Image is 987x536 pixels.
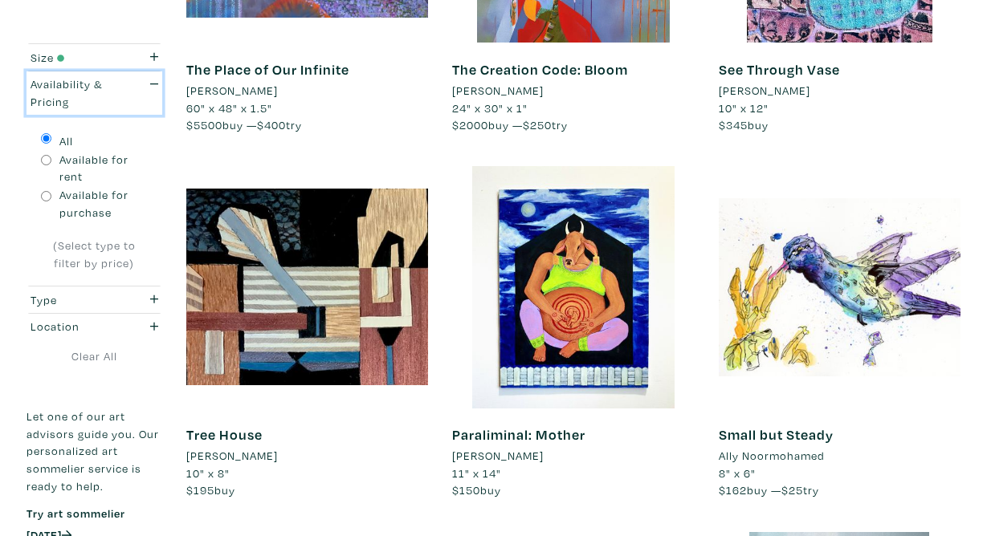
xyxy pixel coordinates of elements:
[719,482,747,497] span: $162
[719,425,834,444] a: Small but Steady
[452,82,544,99] li: [PERSON_NAME]
[31,318,120,335] div: Location
[452,60,628,79] a: The Creation Code: Bloom
[59,186,148,221] label: Available for purchase
[59,151,148,185] label: Available for rent
[27,286,162,313] button: Type
[27,44,162,71] button: Size
[719,465,756,481] span: 8" x 6"
[452,82,694,99] a: [PERSON_NAME]
[186,482,235,497] span: buy
[31,291,120,309] div: Type
[781,482,803,497] span: $25
[27,71,162,115] button: Availability & Pricing
[452,465,501,481] span: 11" x 14"
[452,447,694,465] a: [PERSON_NAME]
[186,447,278,465] li: [PERSON_NAME]
[452,425,585,444] a: Paraliminal: Mother
[523,117,552,132] span: $250
[186,82,428,99] a: [PERSON_NAME]
[31,75,120,110] div: Availability & Pricing
[27,408,162,494] p: Let one of our art advisors guide you. Our personalized art sommelier service is ready to help.
[31,49,120,67] div: Size
[719,447,825,465] li: Ally Noormohamed
[186,447,428,465] a: [PERSON_NAME]
[186,60,349,79] a: The Place of Our Infinite
[719,447,960,465] a: Ally Noormohamed
[186,425,263,444] a: Tree House
[186,482,214,497] span: $195
[452,447,544,465] li: [PERSON_NAME]
[452,117,568,132] span: buy — try
[719,82,810,99] li: [PERSON_NAME]
[27,314,162,340] button: Location
[452,100,528,116] span: 24" x 30" x 1"
[27,347,162,364] a: Clear All
[719,60,840,79] a: See Through Vase
[452,117,488,132] span: $2000
[719,117,748,132] span: $345
[719,117,769,132] span: buy
[41,237,148,271] div: (Select type to filter by price)
[186,465,230,481] span: 10" x 8"
[719,82,960,99] a: [PERSON_NAME]
[59,132,73,150] label: All
[452,482,480,497] span: $150
[452,482,501,497] span: buy
[186,82,278,99] li: [PERSON_NAME]
[186,117,222,132] span: $5500
[719,482,819,497] span: buy — try
[186,117,302,132] span: buy — try
[719,100,769,116] span: 10" x 12"
[257,117,286,132] span: $400
[186,100,272,116] span: 60" x 48" x 1.5"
